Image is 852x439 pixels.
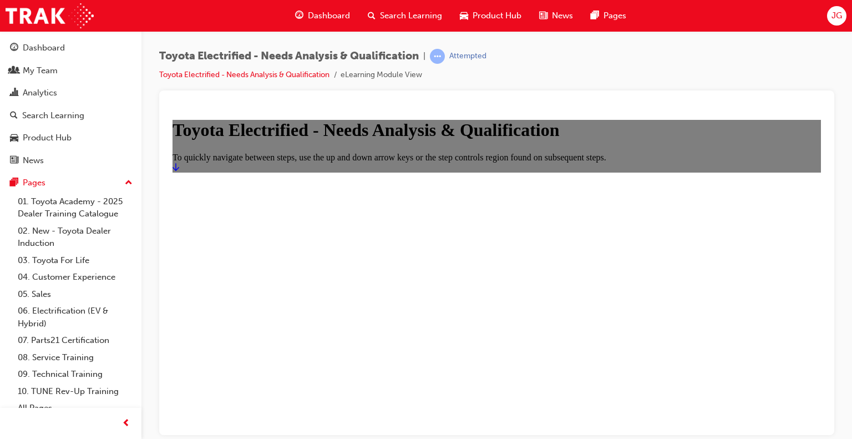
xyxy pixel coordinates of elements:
a: 10. TUNE Rev-Up Training [13,383,137,400]
a: Product Hub [4,128,137,148]
span: search-icon [10,111,18,121]
span: | [423,50,425,63]
li: eLearning Module View [341,69,422,82]
a: 05. Sales [13,286,137,303]
div: Analytics [23,87,57,99]
button: Pages [4,173,137,193]
a: car-iconProduct Hub [451,4,530,27]
span: Search Learning [380,9,442,22]
a: guage-iconDashboard [286,4,359,27]
span: chart-icon [10,88,18,98]
span: prev-icon [122,417,130,431]
a: Search Learning [4,105,137,126]
a: Toyota Electrified - Needs Analysis & Qualification [159,70,329,79]
span: car-icon [460,9,468,23]
span: up-icon [125,176,133,190]
a: 07. Parts21 Certification [13,332,137,349]
div: Pages [23,176,45,189]
div: To quickly navigate between steps, use the up and down arrow keys or the step controls region fou... [4,44,653,54]
span: news-icon [10,156,18,166]
a: Analytics [4,83,137,103]
a: All Pages [13,400,137,417]
span: Toyota Electrified - Needs Analysis & Qualification [159,50,419,63]
span: JG [831,9,842,22]
span: Pages [603,9,626,22]
span: pages-icon [10,178,18,188]
span: guage-icon [10,43,18,53]
a: 03. Toyota For Life [13,252,137,269]
span: guage-icon [295,9,303,23]
span: News [552,9,573,22]
span: car-icon [10,133,18,143]
div: News [23,154,44,167]
h1: Toyota Electrified - Needs Analysis & Qualification [4,12,653,32]
div: Product Hub [23,132,72,144]
a: news-iconNews [530,4,582,27]
button: DashboardMy TeamAnalyticsSearch LearningProduct HubNews [4,36,137,173]
a: 02. New - Toyota Dealer Induction [13,223,137,252]
a: pages-iconPages [582,4,635,27]
div: My Team [23,64,58,77]
span: search-icon [368,9,376,23]
span: learningRecordVerb_ATTEMPT-icon [430,49,445,64]
a: 04. Customer Experience [13,269,137,286]
a: Dashboard [4,38,137,58]
div: Search Learning [22,109,84,122]
a: 09. Technical Training [13,366,137,383]
span: pages-icon [591,9,599,23]
a: 08. Service Training [13,349,137,366]
span: Product Hub [473,9,521,22]
span: news-icon [539,9,547,23]
div: Attempted [449,51,486,62]
a: search-iconSearch Learning [359,4,451,27]
a: My Team [4,60,137,81]
button: JG [827,6,846,26]
div: Dashboard [23,42,65,54]
a: 06. Electrification (EV & Hybrid) [13,302,137,332]
span: people-icon [10,66,18,76]
img: Trak [6,3,94,28]
a: 01. Toyota Academy - 2025 Dealer Training Catalogue [13,193,137,223]
span: Dashboard [308,9,350,22]
a: News [4,150,137,171]
a: Start [4,54,11,64]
